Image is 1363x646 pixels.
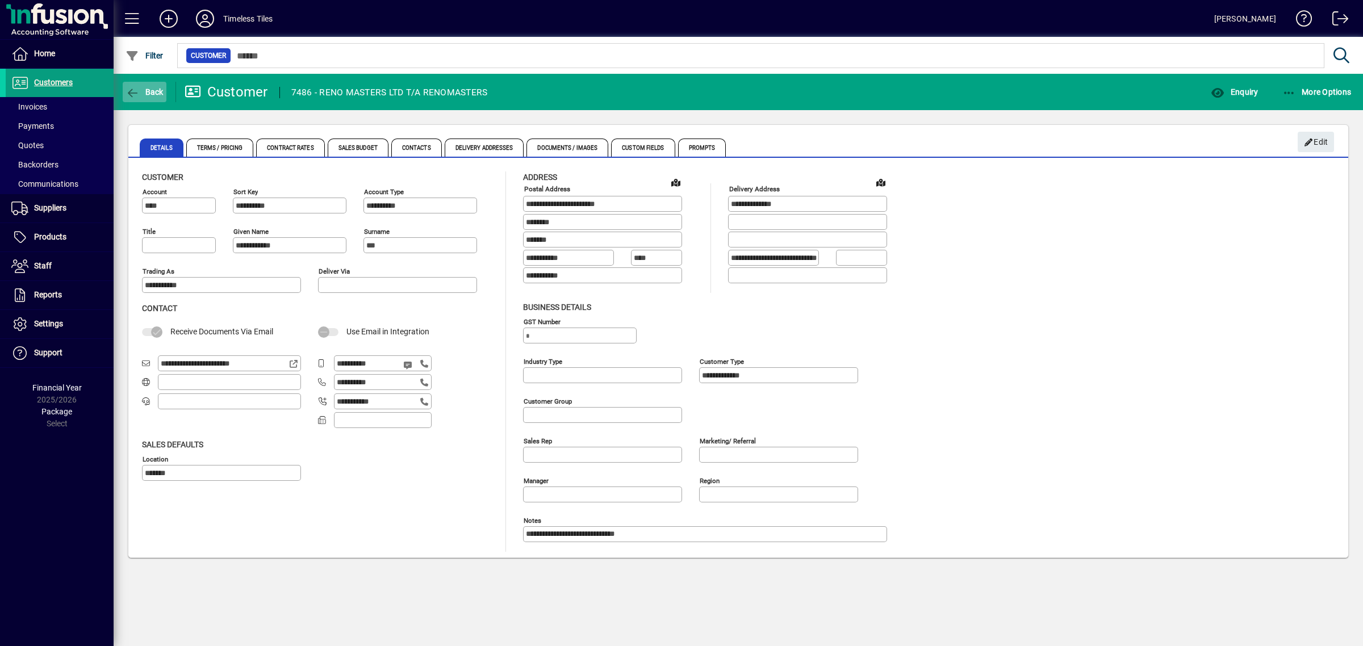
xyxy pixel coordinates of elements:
[191,50,226,61] span: Customer
[6,310,114,338] a: Settings
[700,476,720,484] mat-label: Region
[667,173,685,191] a: View on map
[6,97,114,116] a: Invoices
[1280,82,1354,102] button: More Options
[256,139,324,157] span: Contract Rates
[6,252,114,280] a: Staff
[391,139,442,157] span: Contacts
[11,179,78,188] span: Communications
[524,476,549,484] mat-label: Manager
[1304,133,1328,152] span: Edit
[872,173,890,191] a: View on map
[34,261,52,270] span: Staff
[6,281,114,309] a: Reports
[364,188,404,196] mat-label: Account Type
[700,437,756,444] mat-label: Marketing/ Referral
[34,78,73,87] span: Customers
[319,267,350,275] mat-label: Deliver via
[6,194,114,223] a: Suppliers
[346,327,429,336] span: Use Email in Integration
[6,155,114,174] a: Backorders
[523,173,557,182] span: Address
[526,139,608,157] span: Documents / Images
[6,136,114,155] a: Quotes
[41,407,72,416] span: Package
[524,317,561,325] mat-label: GST Number
[524,357,562,365] mat-label: Industry type
[34,319,63,328] span: Settings
[150,9,187,29] button: Add
[700,357,744,365] mat-label: Customer type
[142,173,183,182] span: Customer
[143,267,174,275] mat-label: Trading as
[328,139,388,157] span: Sales Budget
[1214,10,1276,28] div: [PERSON_NAME]
[395,351,423,379] button: Send SMS
[185,83,268,101] div: Customer
[142,440,203,449] span: Sales defaults
[6,223,114,251] a: Products
[32,383,82,392] span: Financial Year
[6,339,114,367] a: Support
[223,10,273,28] div: Timeless Tiles
[524,397,572,405] mat-label: Customer group
[34,49,55,58] span: Home
[170,327,273,336] span: Receive Documents Via Email
[11,160,58,169] span: Backorders
[34,203,66,212] span: Suppliers
[611,139,675,157] span: Custom Fields
[6,174,114,194] a: Communications
[1287,2,1312,39] a: Knowledge Base
[186,139,254,157] span: Terms / Pricing
[143,188,167,196] mat-label: Account
[524,437,552,444] mat-label: Sales rep
[11,121,54,131] span: Payments
[364,228,390,236] mat-label: Surname
[123,82,166,102] button: Back
[143,455,168,463] mat-label: Location
[6,40,114,68] a: Home
[291,83,488,102] div: 7486 - RENO MASTERS LTD T/A RENOMASTERS
[123,45,166,66] button: Filter
[142,304,177,313] span: Contact
[140,139,183,157] span: Details
[34,232,66,241] span: Products
[187,9,223,29] button: Profile
[1208,82,1261,102] button: Enquiry
[126,87,164,97] span: Back
[11,141,44,150] span: Quotes
[445,139,524,157] span: Delivery Addresses
[6,116,114,136] a: Payments
[1211,87,1258,97] span: Enquiry
[11,102,47,111] span: Invoices
[233,228,269,236] mat-label: Given name
[1282,87,1352,97] span: More Options
[1298,132,1334,152] button: Edit
[233,188,258,196] mat-label: Sort key
[524,516,541,524] mat-label: Notes
[143,228,156,236] mat-label: Title
[1324,2,1349,39] a: Logout
[126,51,164,60] span: Filter
[678,139,726,157] span: Prompts
[34,290,62,299] span: Reports
[523,303,591,312] span: Business details
[34,348,62,357] span: Support
[114,82,176,102] app-page-header-button: Back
